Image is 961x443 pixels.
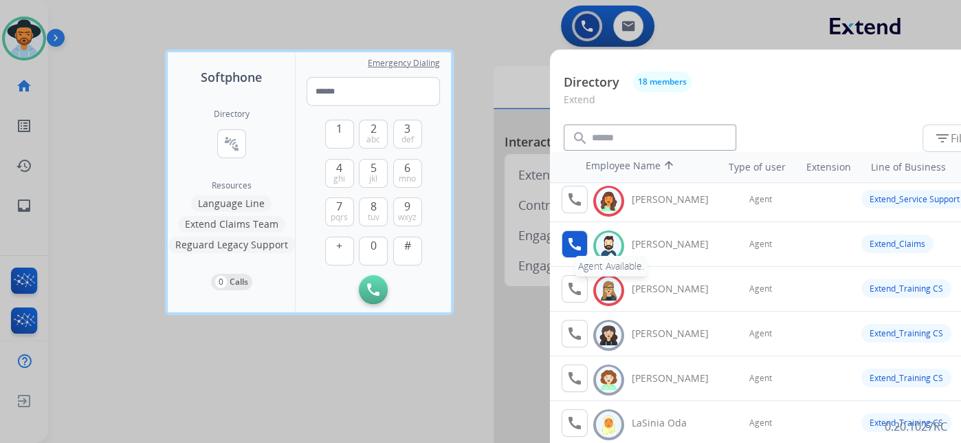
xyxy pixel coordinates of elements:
[861,324,951,343] div: Extend_Training CS
[331,212,348,223] span: pqrs
[572,130,588,147] mat-icon: search
[566,236,583,252] mat-icon: call
[632,371,724,385] div: [PERSON_NAME]
[599,280,619,301] img: avatar
[366,134,380,145] span: abc
[934,130,951,147] mat-icon: filter_list
[404,160,410,176] span: 6
[201,67,262,87] span: Softphone
[566,325,583,342] mat-icon: call
[661,159,677,175] mat-icon: arrow_upward
[599,369,619,391] img: avatar
[749,418,772,429] span: Agent
[399,173,416,184] span: mno
[336,160,342,176] span: 4
[371,120,377,137] span: 2
[367,283,379,296] img: call-button
[333,173,345,184] span: ghi
[393,197,422,226] button: 9wxyz
[564,73,619,91] p: Directory
[393,120,422,149] button: 3def
[336,120,342,137] span: 1
[191,195,272,212] button: Language Line
[178,216,285,233] button: Extend Claims Team
[749,328,772,339] span: Agent
[368,212,379,223] span: tuv
[371,237,377,254] span: 0
[371,198,377,215] span: 8
[325,237,354,266] button: +
[749,239,772,250] span: Agent
[168,237,295,253] button: Reguard Legacy Support
[359,197,388,226] button: 8tuv
[632,237,724,251] div: [PERSON_NAME]
[223,136,240,152] mat-icon: connect_without_contact
[398,212,417,223] span: wxyz
[861,413,951,432] div: Extend_Training CS
[632,193,724,206] div: [PERSON_NAME]
[599,325,619,346] img: avatar
[861,235,934,253] div: Extend_Claims
[579,152,703,182] th: Employee Name
[599,235,619,257] img: avatar
[359,159,388,188] button: 5jkl
[632,416,724,430] div: LaSinia Oda
[368,58,440,69] span: Emergency Dialing
[885,418,947,435] p: 0.20.1027RC
[404,198,410,215] span: 9
[325,197,354,226] button: 7pqrs
[566,281,583,297] mat-icon: call
[599,191,619,212] img: avatar
[393,159,422,188] button: 6mno
[749,283,772,294] span: Agent
[709,153,793,181] th: Type of user
[211,274,252,290] button: 0Calls
[359,120,388,149] button: 2abc
[575,256,648,277] div: Agent Available.
[632,282,724,296] div: [PERSON_NAME]
[632,327,724,341] div: [PERSON_NAME]
[212,180,252,191] span: Resources
[215,276,227,288] p: 0
[566,370,583,387] mat-icon: call
[749,373,772,384] span: Agent
[566,415,583,431] mat-icon: call
[401,134,414,145] span: def
[214,109,250,120] h2: Directory
[749,194,772,205] span: Agent
[359,237,388,266] button: 0
[861,279,951,298] div: Extend_Training CS
[336,237,342,254] span: +
[562,230,588,258] button: Agent Available.
[599,414,619,435] img: avatar
[566,191,583,208] mat-icon: call
[325,159,354,188] button: 4ghi
[799,153,857,181] th: Extension
[633,72,692,92] button: 18 members
[404,120,410,137] span: 3
[371,160,377,176] span: 5
[336,198,342,215] span: 7
[230,276,248,288] p: Calls
[325,120,354,149] button: 1
[393,237,422,266] button: #
[369,173,377,184] span: jkl
[404,237,411,254] span: #
[861,369,951,387] div: Extend_Training CS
